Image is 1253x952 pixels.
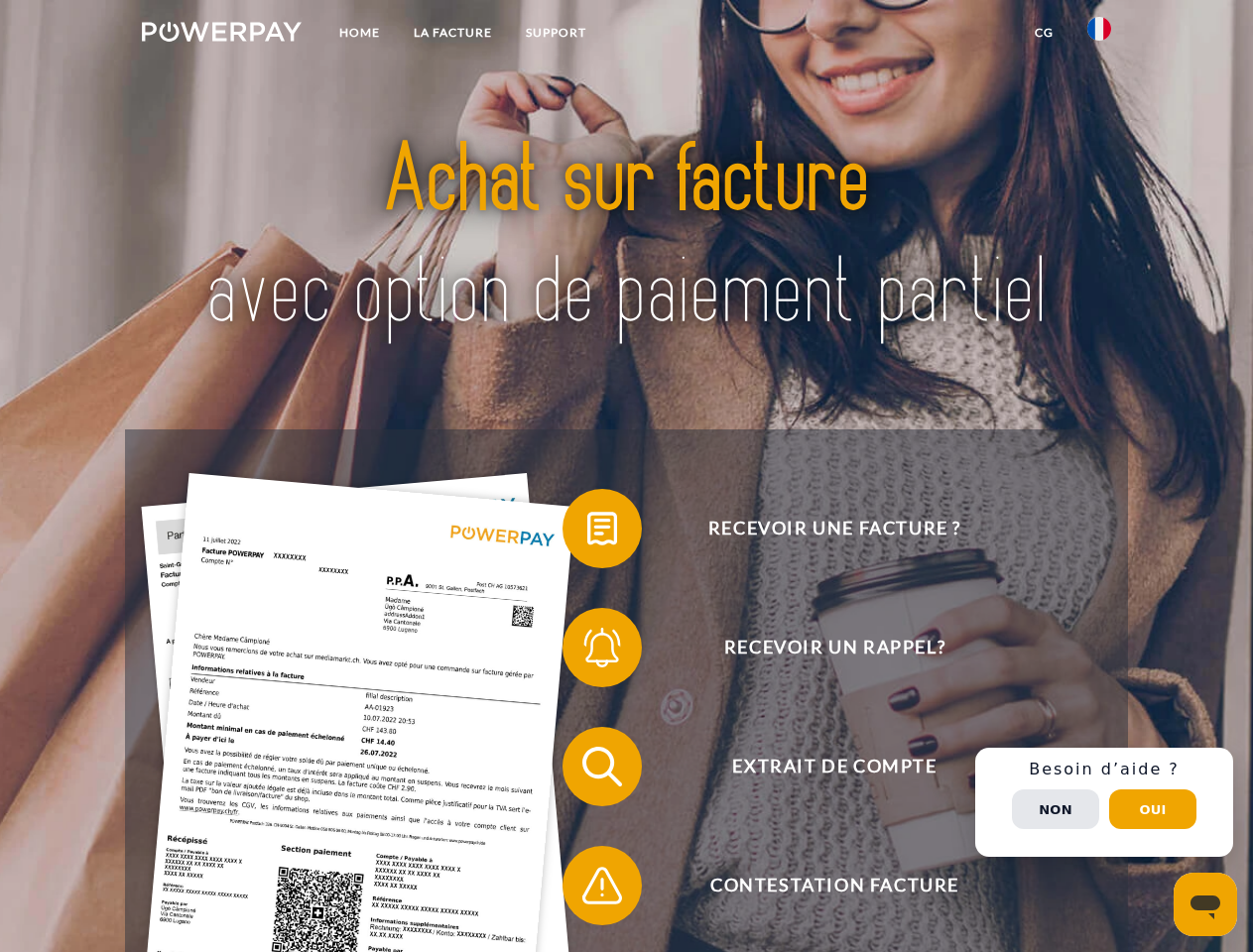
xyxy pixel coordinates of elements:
img: qb_warning.svg [577,861,627,910]
button: Recevoir une facture ? [563,489,1078,568]
a: CG [1018,15,1070,51]
span: Recevoir une facture ? [591,489,1077,568]
a: Support [509,15,603,51]
div: Schnellhilfe [975,748,1233,857]
span: Recevoir un rappel? [591,608,1077,687]
img: logo-powerpay-white.svg [142,22,302,42]
img: qb_bell.svg [577,623,627,672]
button: Contestation Facture [563,846,1078,925]
a: Home [322,15,397,51]
img: qb_bill.svg [577,504,627,553]
img: fr [1087,17,1111,41]
span: Contestation Facture [591,846,1077,925]
a: LA FACTURE [397,15,509,51]
iframe: Bouton de lancement de la fenêtre de messagerie [1174,873,1237,936]
button: Oui [1109,789,1196,829]
button: Extrait de compte [563,727,1078,806]
img: qb_search.svg [577,742,627,791]
span: Extrait de compte [591,727,1077,806]
button: Non [1012,789,1099,829]
h3: Besoin d’aide ? [987,760,1221,779]
button: Recevoir un rappel? [563,608,1078,687]
img: title-powerpay_fr.svg [189,95,1064,380]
